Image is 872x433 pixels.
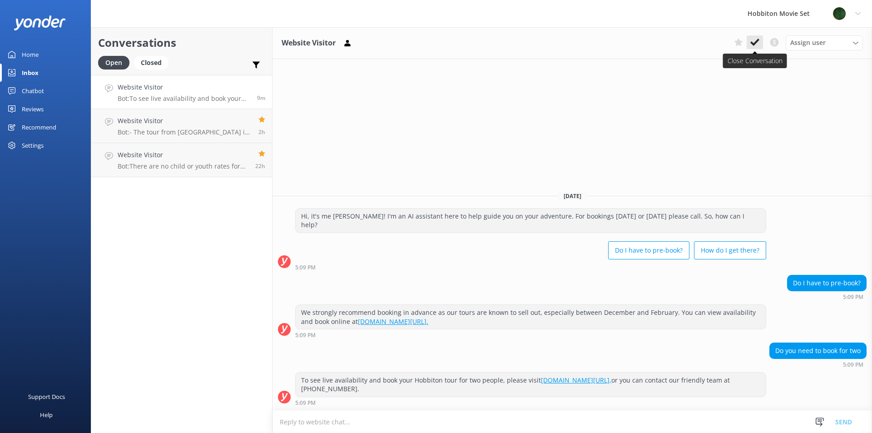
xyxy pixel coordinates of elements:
[786,35,863,50] div: Assign User
[295,333,316,338] strong: 5:09 PM
[28,388,65,406] div: Support Docs
[787,294,867,300] div: Sep 18 2025 05:09pm (UTC +12:00) Pacific/Auckland
[22,64,39,82] div: Inbox
[296,373,766,397] div: To see live availability and book your Hobbiton tour for two people, please visit or you can cont...
[118,116,252,126] h4: Website Visitor
[118,150,248,160] h4: Website Visitor
[541,376,611,384] a: [DOMAIN_NAME][URL],
[118,128,252,136] p: Bot: - The tour from [GEOGRAPHIC_DATA] i-SITE includes transport to and from [GEOGRAPHIC_DATA], w...
[22,45,39,64] div: Home
[22,82,44,100] div: Chatbot
[295,265,316,270] strong: 5:09 PM
[843,362,863,368] strong: 5:09 PM
[295,332,766,338] div: Sep 18 2025 05:09pm (UTC +12:00) Pacific/Auckland
[788,275,866,291] div: Do I have to pre-book?
[118,162,248,170] p: Bot: There are no child or youth rates for International Hobbit Day. The ticket price is $320 per...
[558,192,587,200] span: [DATE]
[98,34,265,51] h2: Conversations
[22,118,56,136] div: Recommend
[296,305,766,329] div: We strongly recommend booking in advance as our tours are known to sell out, especially between D...
[295,399,766,406] div: Sep 18 2025 05:09pm (UTC +12:00) Pacific/Auckland
[769,361,867,368] div: Sep 18 2025 05:09pm (UTC +12:00) Pacific/Auckland
[134,57,173,67] a: Closed
[608,241,689,259] button: Do I have to pre-book?
[98,56,129,70] div: Open
[255,162,265,170] span: Sep 17 2025 06:38pm (UTC +12:00) Pacific/Auckland
[843,294,863,300] strong: 5:09 PM
[358,317,428,326] a: [DOMAIN_NAME][URL].
[91,143,272,177] a: Website VisitorBot:There are no child or youth rates for International Hobbit Day. The ticket pri...
[14,15,66,30] img: yonder-white-logo.png
[91,75,272,109] a: Website VisitorBot:To see live availability and book your Hobbiton tour for two people, please vi...
[295,264,766,270] div: Sep 18 2025 05:09pm (UTC +12:00) Pacific/Auckland
[770,343,866,358] div: Do you need to book for two
[694,241,766,259] button: How do I get there?
[40,406,53,424] div: Help
[22,136,44,154] div: Settings
[832,7,846,20] img: 34-1625720359.png
[98,57,134,67] a: Open
[295,400,316,406] strong: 5:09 PM
[257,94,265,102] span: Sep 18 2025 05:09pm (UTC +12:00) Pacific/Auckland
[296,209,766,233] div: Hi, it's me [PERSON_NAME]! I'm an AI assistant here to help guide you on your adventure. For book...
[22,100,44,118] div: Reviews
[258,128,265,136] span: Sep 18 2025 02:25pm (UTC +12:00) Pacific/Auckland
[282,37,336,49] h3: Website Visitor
[790,38,826,48] span: Assign user
[118,95,250,103] p: Bot: To see live availability and book your Hobbiton tour for two people, please visit [DOMAIN_NA...
[118,82,250,92] h4: Website Visitor
[91,109,272,143] a: Website VisitorBot:- The tour from [GEOGRAPHIC_DATA] i-SITE includes transport to and from [GEOGR...
[134,56,168,70] div: Closed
